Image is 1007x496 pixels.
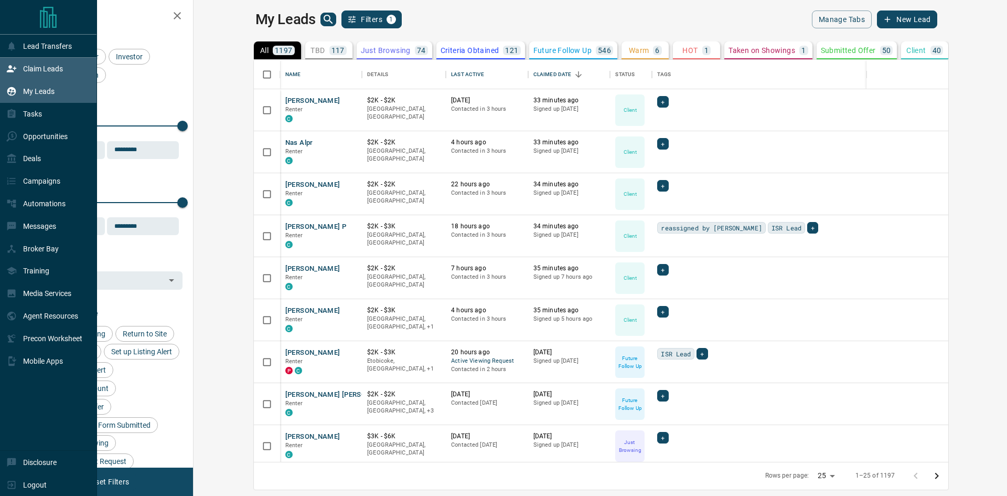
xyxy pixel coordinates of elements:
[451,60,484,89] div: Last Active
[285,390,397,400] button: [PERSON_NAME] [PERSON_NAME]
[882,47,891,54] p: 50
[657,390,668,402] div: +
[367,60,388,89] div: Details
[285,306,340,316] button: [PERSON_NAME]
[700,349,704,359] span: +
[367,273,441,289] p: [GEOGRAPHIC_DATA], [GEOGRAPHIC_DATA]
[367,180,441,189] p: $2K - $2K
[616,396,644,412] p: Future Follow Up
[533,147,605,155] p: Signed up [DATE]
[533,138,605,147] p: 33 minutes ago
[729,47,795,54] p: Taken on Showings
[657,138,668,150] div: +
[361,47,411,54] p: Just Browsing
[341,10,402,28] button: Filters1
[255,11,316,28] h1: My Leads
[285,400,303,407] span: Renter
[624,106,637,114] p: Client
[285,432,340,442] button: [PERSON_NAME]
[417,47,426,54] p: 74
[112,52,146,61] span: Investor
[34,10,183,23] h2: Filters
[533,357,605,365] p: Signed up [DATE]
[367,264,441,273] p: $2K - $2K
[451,105,523,113] p: Contacted in 3 hours
[624,190,637,198] p: Client
[533,264,605,273] p: 35 minutes ago
[285,325,293,332] div: condos.ca
[285,442,303,449] span: Renter
[451,390,523,399] p: [DATE]
[657,432,668,444] div: +
[505,47,518,54] p: 121
[533,96,605,105] p: 33 minutes ago
[765,471,809,480] p: Rows per page:
[285,148,303,155] span: Renter
[801,47,806,54] p: 1
[285,264,340,274] button: [PERSON_NAME]
[108,347,176,356] span: Set up Listing Alert
[772,223,801,233] span: ISR Lead
[451,96,523,105] p: [DATE]
[813,468,839,483] div: 25
[80,473,136,491] button: Reset Filters
[933,47,941,54] p: 40
[451,365,523,374] p: Contacted in 2 hours
[285,115,293,122] div: condos.ca
[388,16,395,23] span: 1
[533,348,605,357] p: [DATE]
[451,315,523,323] p: Contacted in 3 hours
[451,231,523,239] p: Contacted in 3 hours
[367,138,441,147] p: $2K - $2K
[451,441,523,449] p: Contacted [DATE]
[285,199,293,206] div: condos.ca
[285,367,293,374] div: property.ca
[451,138,523,147] p: 4 hours ago
[682,47,698,54] p: HOT
[367,357,441,373] p: Toronto
[926,466,947,487] button: Go to next page
[528,60,610,89] div: Claimed Date
[285,96,340,106] button: [PERSON_NAME]
[367,189,441,205] p: [GEOGRAPHIC_DATA], [GEOGRAPHIC_DATA]
[285,241,293,248] div: condos.ca
[451,357,523,366] span: Active Viewing Request
[367,96,441,105] p: $2K - $2K
[657,264,668,276] div: +
[367,222,441,231] p: $2K - $3K
[285,358,303,365] span: Renter
[657,180,668,192] div: +
[285,409,293,416] div: condos.ca
[451,264,523,273] p: 7 hours ago
[367,432,441,441] p: $3K - $6K
[367,105,441,121] p: [GEOGRAPHIC_DATA], [GEOGRAPHIC_DATA]
[367,399,441,415] p: York Crosstown, Midtown | Central, Toronto
[285,232,303,239] span: Renter
[280,60,362,89] div: Name
[610,60,652,89] div: Status
[624,232,637,240] p: Client
[285,157,293,164] div: condos.ca
[285,60,301,89] div: Name
[451,306,523,315] p: 4 hours ago
[615,60,635,89] div: Status
[624,274,637,282] p: Client
[629,47,649,54] p: Warm
[451,399,523,407] p: Contacted [DATE]
[657,96,668,108] div: +
[533,390,605,399] p: [DATE]
[533,273,605,281] p: Signed up 7 hours ago
[533,432,605,441] p: [DATE]
[285,283,293,290] div: condos.ca
[533,60,572,89] div: Claimed Date
[661,139,665,149] span: +
[275,47,293,54] p: 1197
[657,306,668,318] div: +
[616,354,644,370] p: Future Follow Up
[109,49,150,65] div: Investor
[451,222,523,231] p: 18 hours ago
[533,180,605,189] p: 34 minutes ago
[310,47,325,54] p: TBD
[533,315,605,323] p: Signed up 5 hours ago
[285,451,293,458] div: condos.ca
